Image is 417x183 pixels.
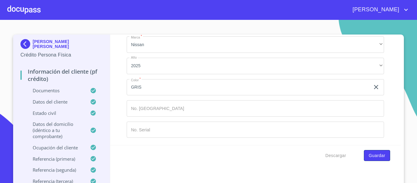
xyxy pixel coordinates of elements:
[33,39,103,49] p: [PERSON_NAME] [PERSON_NAME]
[20,167,90,173] p: Referencia (segunda)
[20,110,90,116] p: Estado Civil
[20,156,90,162] p: Referencia (primera)
[369,152,385,159] span: Guardar
[20,51,103,59] p: Crédito Persona Física
[348,5,402,15] span: [PERSON_NAME]
[20,145,90,151] p: Ocupación del Cliente
[20,39,103,51] div: [PERSON_NAME] [PERSON_NAME]
[372,83,380,91] button: clear input
[20,87,90,93] p: Documentos
[364,150,390,161] button: Guardar
[127,58,384,74] div: 2025
[323,150,349,161] button: Descargar
[20,68,103,82] p: Información del cliente (PF crédito)
[348,5,410,15] button: account of current user
[20,121,90,139] p: Datos del domicilio (idéntico a tu comprobante)
[325,152,346,159] span: Descargar
[20,39,33,49] img: Docupass spot blue
[20,99,90,105] p: Datos del cliente
[127,36,384,53] div: Nissan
